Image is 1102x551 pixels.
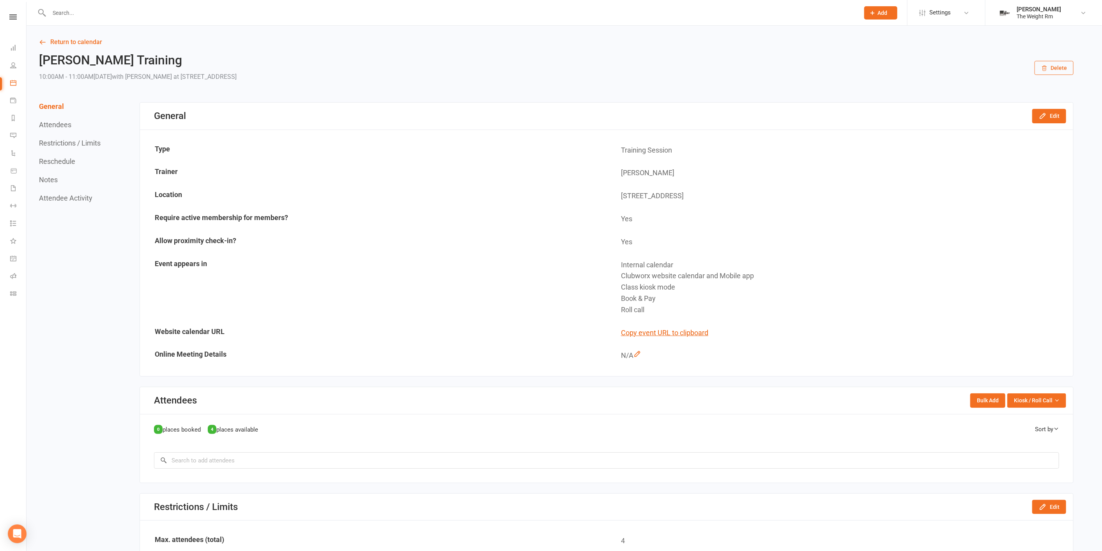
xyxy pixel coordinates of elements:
td: Event appears in [141,254,606,321]
div: 0 [154,425,163,434]
button: Edit [1032,109,1066,123]
button: General [39,102,64,110]
div: Sort by [1035,425,1059,434]
span: places available [216,426,258,433]
div: Class kiosk mode [621,282,1067,293]
img: thumb_image1749576563.png [997,5,1013,21]
span: Kiosk / Roll Call [1014,396,1052,405]
div: Internal calendar [621,260,1067,271]
div: 4 [208,425,216,434]
button: Bulk Add [970,393,1005,407]
a: Roll call kiosk mode [10,268,26,286]
a: Product Sales [10,163,26,180]
td: Yes [607,231,1072,253]
td: Trainer [141,162,606,184]
span: Add [878,10,888,16]
a: Dashboard [10,40,26,57]
button: Notes [39,176,58,184]
a: Class kiosk mode [10,286,26,303]
input: Search... [47,7,854,18]
td: [STREET_ADDRESS] [607,185,1072,207]
div: General [154,110,186,121]
div: N/A [621,350,1067,361]
button: Add [864,6,897,20]
button: Delete [1035,61,1074,75]
span: places booked [163,426,201,433]
div: Book & Pay [621,293,1067,304]
td: Allow proximity check-in? [141,231,606,253]
td: Yes [607,208,1072,230]
a: What's New [10,233,26,251]
div: The Weight Rm [1017,13,1061,20]
a: People [10,57,26,75]
a: Payments [10,92,26,110]
td: Require active membership for members? [141,208,606,230]
td: [PERSON_NAME] [607,162,1072,184]
td: Training Session [607,139,1072,162]
h2: [PERSON_NAME] Training [39,53,237,67]
button: Restrictions / Limits [39,139,101,147]
button: Attendee Activity [39,194,92,202]
a: Return to calendar [39,37,1074,48]
td: Website calendar URL [141,322,606,344]
button: Kiosk / Roll Call [1007,393,1066,407]
div: 10:00AM - 11:00AM[DATE] [39,71,237,82]
a: Reports [10,110,26,128]
div: Roll call [621,304,1067,316]
span: at [STREET_ADDRESS] [173,73,237,80]
button: Edit [1032,500,1066,514]
button: Reschedule [39,157,75,165]
td: Location [141,185,606,207]
button: Attendees [39,121,71,129]
a: Calendar [10,75,26,92]
div: Clubworx website calendar and Mobile app [621,270,1067,282]
div: Open Intercom Messenger [8,524,27,543]
button: Copy event URL to clipboard [621,327,708,339]
td: Type [141,139,606,162]
span: Settings [929,4,951,21]
a: General attendance kiosk mode [10,251,26,268]
td: Online Meeting Details [141,345,606,367]
div: Attendees [154,395,197,406]
div: Restrictions / Limits [154,501,238,512]
span: with [PERSON_NAME] [112,73,172,80]
input: Search to add attendees [154,452,1059,469]
div: [PERSON_NAME] [1017,6,1061,13]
